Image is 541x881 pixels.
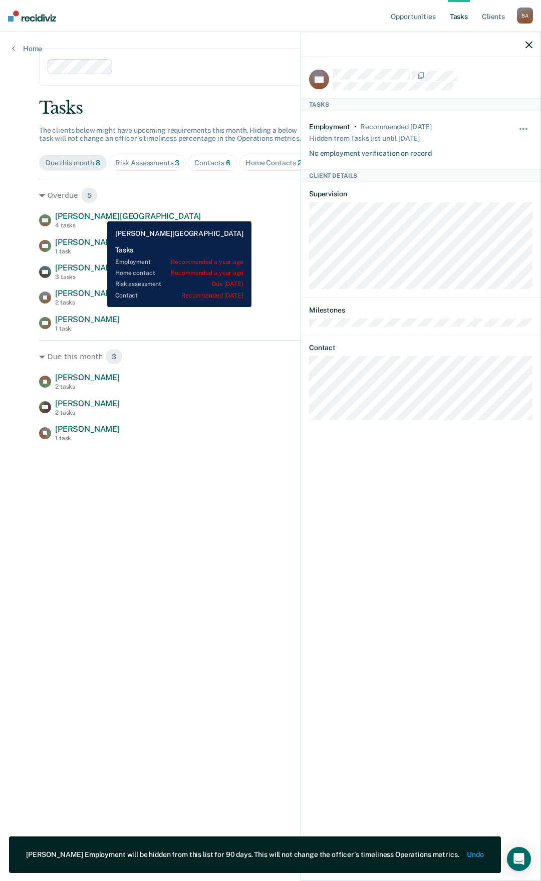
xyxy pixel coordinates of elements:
span: [PERSON_NAME] [55,373,120,382]
a: Home [12,44,42,53]
div: Tasks [301,98,540,110]
div: Due this month [39,349,502,365]
div: Home Contacts [245,159,302,167]
div: Hidden from Tasks list until [DATE] [309,131,420,145]
dt: Contact [309,343,532,352]
span: [PERSON_NAME] [55,288,120,298]
div: • [354,123,357,131]
div: B A [517,8,533,24]
div: [PERSON_NAME] Employment will be hidden from this list for 90 days. This will not change the offi... [26,850,459,859]
div: Risk Assessments [115,159,180,167]
div: No employment verification on record [309,145,432,157]
span: 8 [96,159,100,167]
div: 1 task [55,325,120,332]
div: 2 tasks [55,383,120,390]
dt: Milestones [309,306,532,315]
div: Due this month [46,159,100,167]
span: 5 [81,187,98,203]
div: 2 tasks [55,409,120,416]
div: Recommended 5 days ago [360,123,431,131]
div: Open Intercom Messenger [507,847,531,871]
div: Overdue [39,187,502,203]
span: [PERSON_NAME] [55,424,120,434]
span: [PERSON_NAME][GEOGRAPHIC_DATA] [55,211,201,221]
div: Contacts [194,159,230,167]
button: Undo [467,850,484,859]
span: The clients below might have upcoming requirements this month. Hiding a below task will not chang... [39,126,301,143]
span: 3 [105,349,123,365]
div: 2 tasks [55,299,120,306]
div: 4 tasks [55,222,201,229]
span: 3 [175,159,179,167]
span: 2 [298,159,302,167]
span: [PERSON_NAME] [55,315,120,324]
div: Client Details [301,169,540,181]
div: 1 task [55,248,120,255]
div: Tasks [39,98,502,118]
div: Employment [309,123,350,131]
dt: Supervision [309,190,532,198]
div: 1 task [55,435,120,442]
img: Recidiviz [8,11,56,22]
div: 3 tasks [55,273,120,280]
span: [PERSON_NAME] [55,263,120,272]
span: [PERSON_NAME] [55,399,120,408]
span: 6 [226,159,230,167]
span: [PERSON_NAME] [55,237,120,247]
